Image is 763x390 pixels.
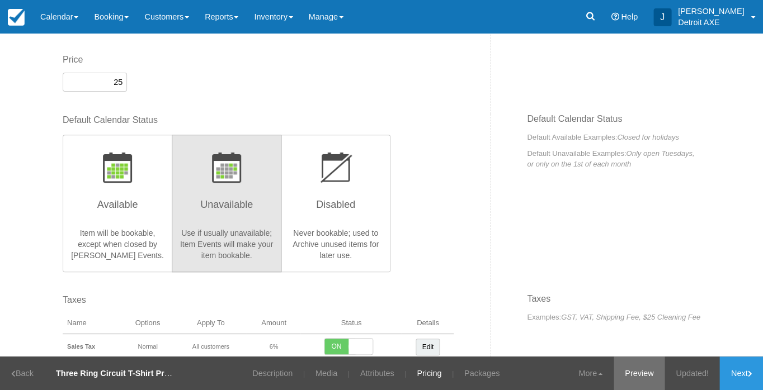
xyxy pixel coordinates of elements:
a: Description [244,356,301,390]
th: Apply To [175,313,247,334]
p: Examples: [527,312,700,322]
th: Name [63,313,121,334]
button: Available Item will be bookable, except when closed by [PERSON_NAME] Events. [63,135,172,272]
p: Use if usually unavailable; Item Events will make your item bookable. [179,227,274,261]
div: J [653,8,671,26]
td: Normal [121,334,175,360]
th: Amount [247,313,300,334]
em: Closed for holidays [617,133,679,141]
strong: Sales Tax [67,343,95,350]
p: Item will be bookable, except when closed by [PERSON_NAME] Events. [70,227,165,261]
label: Price [63,54,454,66]
p: Default Available Examples: [527,132,700,142]
span: OFF [373,339,397,354]
i: Help [611,13,619,21]
a: Next [719,356,763,390]
td: 6% [247,334,300,360]
a: More [567,356,614,390]
img: wizard-default-status-unavailable-icon.png [212,152,241,183]
img: wizard-default-status-available-icon.png [103,152,132,183]
p: [PERSON_NAME] [678,6,744,17]
strong: Three Ring Circuit T-Shirt Pre-Order [56,369,193,378]
th: Status [300,313,402,334]
a: Packages [456,356,508,390]
a: Edit [416,339,440,355]
h3: Disabled [288,194,383,222]
th: Details [402,313,454,334]
span: Help [621,12,638,21]
label: Default Calendar Status [63,114,454,127]
a: Media [307,356,346,390]
a: Preview [614,356,665,390]
td: All customers [175,334,247,360]
p: Default Unavailable Examples: [527,148,700,169]
h3: Taxes [527,294,700,312]
img: wizard-default-status-disabled-icon.png [319,152,352,183]
h3: Default Calendar Status [527,114,700,132]
em: GST, VAT, Shipping Fee, $25 Cleaning Fee [561,313,700,321]
button: Disabled Never bookable; used to Archive unused items for later use. [281,135,390,272]
a: Pricing [408,356,450,390]
button: Unavailable Use if usually unavailable; Item Events will make your item bookable. [172,135,281,272]
p: Never bookable; used to Archive unused items for later use. [288,227,383,261]
h3: Unavailable [179,194,274,222]
th: Options [121,313,175,334]
a: Updated! [665,356,719,390]
span: ON [324,339,348,354]
p: Detroit AXE [678,17,744,28]
label: Taxes [63,294,454,307]
img: checkfront-main-nav-mini-logo.png [8,9,25,26]
a: Attributes [352,356,403,390]
h3: Available [70,194,165,222]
